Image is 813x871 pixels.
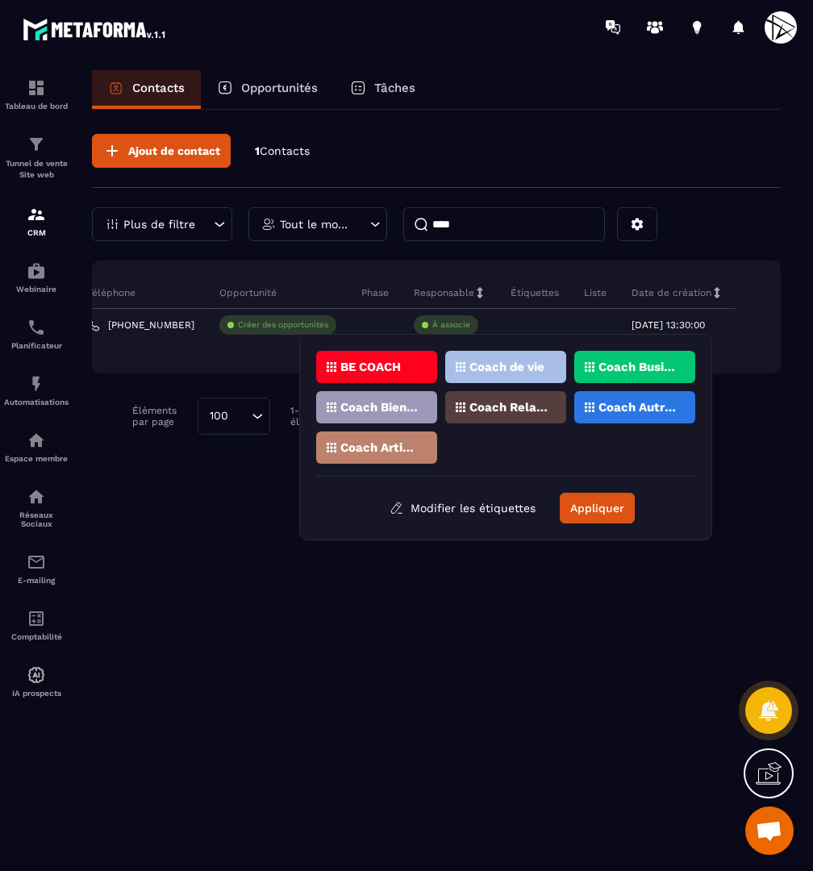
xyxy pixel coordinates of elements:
p: Coach de vie [469,361,544,373]
img: automations [27,261,46,281]
span: Ajout de contact [128,143,220,159]
p: CRM [4,228,69,237]
p: Coach Bien-être / Santé [340,402,419,413]
a: schedulerschedulerPlanificateur [4,306,69,362]
p: Téléphone [87,286,135,299]
a: [PHONE_NUMBER] [87,319,194,331]
p: Réseaux Sociaux [4,511,69,528]
p: Tâches [374,81,415,95]
p: Coach Relations [469,402,548,413]
a: Opportunités [201,70,334,109]
button: Modifier les étiquettes [377,494,548,523]
img: formation [27,78,46,98]
a: automationsautomationsWebinaire [4,249,69,306]
p: Espace membre [4,454,69,463]
p: 1-1 sur 1 éléments [290,405,345,427]
img: automations [27,374,46,394]
p: Coach Artistique [340,442,419,453]
a: social-networksocial-networkRéseaux Sociaux [4,475,69,540]
p: Opportunités [241,81,318,95]
img: automations [27,431,46,450]
p: Éléments par page [132,405,190,427]
a: accountantaccountantComptabilité [4,597,69,653]
p: Coach Autres [598,402,677,413]
img: scheduler [27,318,46,337]
img: accountant [27,609,46,628]
p: Contacts [132,81,185,95]
input: Search for option [234,407,248,425]
p: Tout le monde [280,219,352,230]
p: 1 [255,144,310,159]
img: social-network [27,487,46,506]
p: BE COACH [340,361,401,373]
div: Ouvrir le chat [745,806,794,855]
p: Tunnel de vente Site web [4,158,69,181]
p: Webinaire [4,285,69,294]
a: formationformationTunnel de vente Site web [4,123,69,193]
p: Comptabilité [4,632,69,641]
p: Opportunité [219,286,277,299]
a: automationsautomationsAutomatisations [4,362,69,419]
p: E-mailing [4,576,69,585]
span: Contacts [260,144,310,157]
a: Contacts [92,70,201,109]
a: Tâches [334,70,432,109]
img: automations [27,665,46,685]
img: email [27,552,46,572]
p: Date de création [632,286,711,299]
a: emailemailE-mailing [4,540,69,597]
a: automationsautomationsEspace membre [4,419,69,475]
p: Liste [584,286,607,299]
p: Automatisations [4,398,69,406]
p: Créer des opportunités [238,319,328,331]
p: Coach Business [598,361,677,373]
button: Ajout de contact [92,134,231,168]
p: [DATE] 13:30:00 [632,319,705,331]
p: Plus de filtre [123,219,195,230]
p: Étiquettes [511,286,559,299]
a: formationformationTableau de bord [4,66,69,123]
img: formation [27,205,46,224]
p: À associe [432,319,470,331]
img: logo [23,15,168,44]
div: Search for option [198,398,270,435]
p: Tableau de bord [4,102,69,110]
img: formation [27,135,46,154]
button: Appliquer [560,493,635,523]
p: Phase [361,286,389,299]
span: 100 [204,407,234,425]
p: Planificateur [4,341,69,350]
a: formationformationCRM [4,193,69,249]
p: Responsable [414,286,474,299]
p: IA prospects [4,689,69,698]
